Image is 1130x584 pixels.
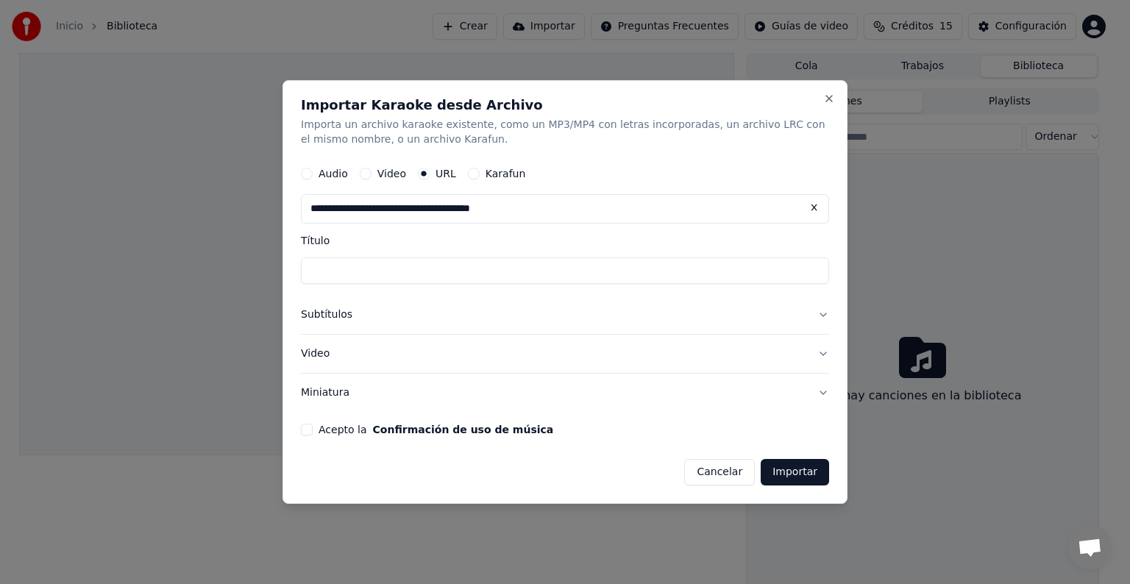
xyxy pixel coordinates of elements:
[301,235,829,246] label: Título
[301,118,829,147] p: Importa un archivo karaoke existente, como un MP3/MP4 con letras incorporadas, un archivo LRC con...
[373,424,554,435] button: Acepto la
[761,459,829,485] button: Importar
[377,168,406,179] label: Video
[301,335,829,373] button: Video
[436,168,456,179] label: URL
[301,99,829,112] h2: Importar Karaoke desde Archivo
[486,168,526,179] label: Karafun
[301,374,829,412] button: Miniatura
[684,459,755,485] button: Cancelar
[301,296,829,334] button: Subtítulos
[319,168,348,179] label: Audio
[319,424,553,435] label: Acepto la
